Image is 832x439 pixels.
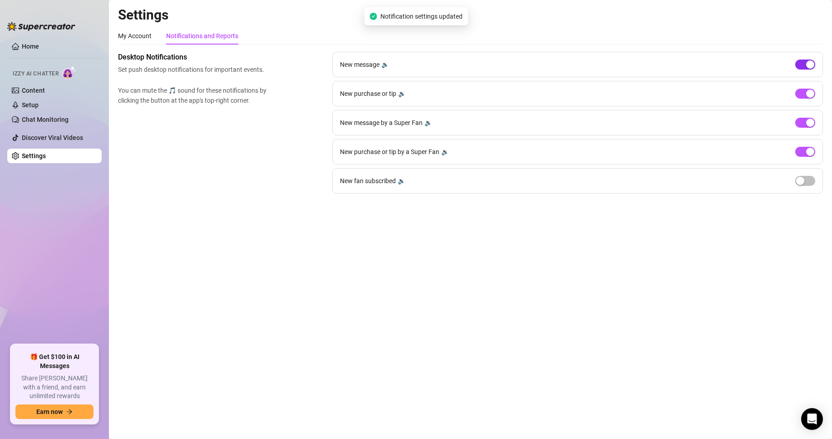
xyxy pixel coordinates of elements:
a: Setup [22,101,39,109]
img: logo-BBDzfeDw.svg [7,22,75,31]
span: Share [PERSON_NAME] with a friend, and earn unlimited rewards [15,374,94,401]
div: 🔉 [398,176,405,186]
a: Discover Viral Videos [22,134,83,141]
img: AI Chatter [62,66,76,79]
span: 🎁 Get $100 in AI Messages [15,353,94,370]
h2: Settings [118,6,823,24]
div: My Account [118,31,152,41]
div: 🔉 [398,89,406,99]
div: Notifications and Reports [166,31,238,41]
span: Notification settings updated [380,11,463,21]
div: 🔉 [441,147,449,157]
span: Earn now [36,408,63,415]
div: 🔉 [381,60,389,70]
span: New purchase or tip by a Super Fan [340,147,439,157]
button: Earn nowarrow-right [15,404,94,419]
span: check-circle [369,13,377,20]
a: Chat Monitoring [22,116,69,123]
a: Settings [22,152,46,160]
div: Open Intercom Messenger [801,408,823,430]
a: Home [22,43,39,50]
span: New purchase or tip [340,89,396,99]
span: arrow-right [66,409,73,415]
span: New message [340,60,379,70]
span: Desktop Notifications [118,52,271,63]
a: Content [22,87,45,94]
span: Set push desktop notifications for important events. [118,65,271,75]
span: New fan subscribed [340,176,396,186]
span: Izzy AI Chatter [13,70,59,78]
span: You can mute the 🎵 sound for these notifications by clicking the button at the app's top-right co... [118,85,271,105]
span: New message by a Super Fan [340,118,423,128]
div: 🔉 [424,118,432,128]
